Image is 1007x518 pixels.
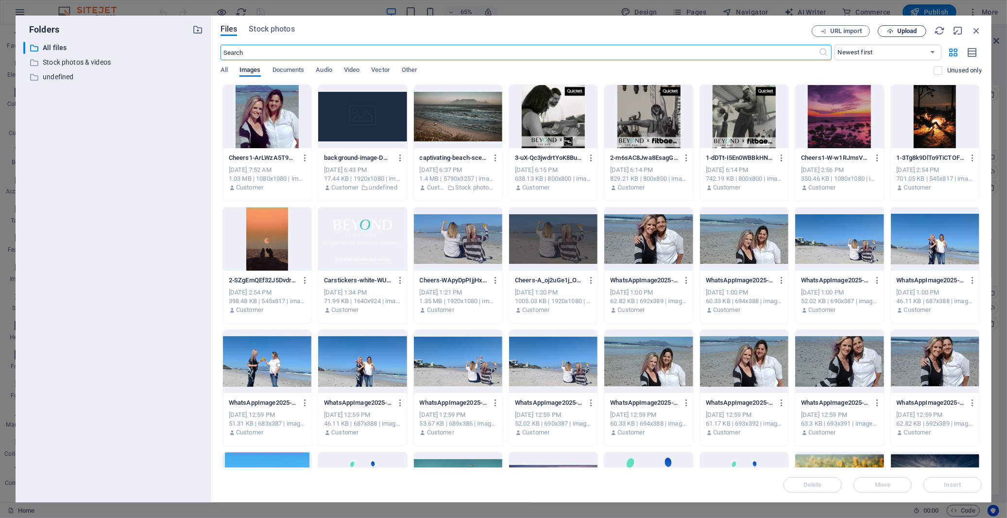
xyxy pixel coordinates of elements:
[953,25,963,36] i: Minimize
[229,276,297,285] p: 2-SZgEmQEf32J5Dvdr9SGxoA.png
[706,166,783,174] div: [DATE] 6:14 PM
[43,71,185,83] p: undefined
[515,297,592,306] div: 1005.03 KB | 1920x1080 | image/png
[610,398,678,407] p: WhatsAppImage2025-09-30at09.34.10-AnTb7Kf60cxyuQ5BYsFQgw.jpeg
[878,25,926,37] button: Upload
[236,428,263,437] p: Customer
[344,64,359,78] span: Video
[618,183,645,192] p: Customer
[706,297,783,306] div: 60.33 KB | 694x388 | image/jpeg
[515,174,592,183] div: 638.13 KB | 800x800 | image/png
[610,276,678,285] p: WhatsAppImage2025-09-30at09.33.00-sCrIysfr40cg6VlRixQFPQ.jpeg
[324,154,392,162] p: background-image-DMutVdV7Bv6GfB-1oCEWJw.png
[830,28,862,34] span: URL import
[221,64,228,78] span: All
[522,306,549,314] p: Customer
[801,276,869,285] p: WhatsAppImage2025-09-30at09.34.56-nmj8F8YvNw-lQb5OAZjOXw.jpeg
[610,154,678,162] p: 2-m6sAC8Jwa8EsagGrISulNQ.png
[808,306,836,314] p: Customer
[706,288,783,297] div: [DATE] 1:00 PM
[316,64,332,78] span: Audio
[331,428,358,437] p: Customer
[897,288,973,297] div: [DATE] 1:00 PM
[23,23,59,36] p: Folders
[801,419,878,428] div: 63.3 KB | 693x391 | image/jpeg
[420,288,496,297] div: [DATE] 1:21 PM
[229,411,306,419] div: [DATE] 12:59 PM
[229,398,297,407] p: WhatsAppImage2025-09-30at09.36.49-gYnlR0nNInfM1C0HihOfrg.jpeg
[420,183,496,192] div: By: Customer | Folder: Stock photos & videos
[192,24,203,35] i: Create new folder
[420,174,496,183] div: 1.4 MB | 5790x3257 | image/jpeg
[23,56,203,69] div: Stock photos & videos
[897,154,965,162] p: 1-3Tg8k9DlTo9TiCTOF_dMDw.png
[801,288,878,297] div: [DATE] 1:00 PM
[801,174,878,183] div: 350.46 KB | 1080x1080 | image/png
[229,166,306,174] div: [DATE] 7:52 AM
[369,183,397,192] p: undefined
[229,288,306,297] div: [DATE] 2:54 PM
[515,419,592,428] div: 52.02 KB | 690x387 | image/jpeg
[229,419,306,428] div: 51.31 KB | 683x387 | image/jpeg
[706,398,774,407] p: WhatsAppImage2025-09-30at09.33.50-GNC_Dr1nTNKcji-jgkHChA.jpeg
[324,297,401,306] div: 71.99 KB | 1640x924 | image/png
[324,276,392,285] p: Carstickers-white-WUUEmefvTXcdupjiWHBVNw.png
[23,71,203,83] div: undefined
[897,398,965,407] p: WhatsAppImage2025-09-30at09.33.00-4ZOn2VjqlmW7dqSTgu_znw.jpeg
[808,183,836,192] p: Customer
[515,154,583,162] p: 3-uX-Qc3jwdrtYoK8BuQw5HQ.png
[420,166,496,174] div: [DATE] 6:37 PM
[229,174,306,183] div: 1.03 MB | 1080x1080 | image/png
[515,288,592,297] div: [DATE] 1:20 PM
[249,23,294,35] span: Stock photos
[455,183,496,192] p: Stock photos & videos
[618,428,645,437] p: Customer
[801,297,878,306] div: 52.02 KB | 690x387 | image/jpeg
[402,64,417,78] span: Other
[610,166,687,174] div: [DATE] 6:14 PM
[324,183,401,192] div: By: Customer | Folder: undefined
[324,174,401,183] div: 17.44 KB | 1920x1080 | image/png
[706,276,774,285] p: WhatsAppImage2025-09-30at09.34.10-Z0RMG8cyx9Ql8wngDbjLlA.jpeg
[897,411,973,419] div: [DATE] 12:59 PM
[904,183,931,192] p: Customer
[897,28,917,34] span: Upload
[239,64,261,78] span: Images
[427,428,454,437] p: Customer
[420,276,488,285] p: Cheers-WApyDpPIjjHx5Te0AWDe6g.png
[706,174,783,183] div: 742.19 KB | 800x800 | image/png
[808,428,836,437] p: Customer
[897,419,973,428] div: 62.82 KB | 692x389 | image/jpeg
[801,398,869,407] p: WhatsAppImage2025-09-30at09.33.17-4QvGSTb8draVI_vm8DzaXg.jpeg
[324,166,401,174] div: [DATE] 6:43 PM
[221,23,238,35] span: Files
[706,154,774,162] p: 1-dDTt-I5En0WBBkHN9lCS8Q.png
[420,419,496,428] div: 53.67 KB | 689x386 | image/jpeg
[801,154,869,162] p: Cheers1-W-w1RJmsVKiBz6pxac19wQ.png
[897,166,973,174] div: [DATE] 2:54 PM
[706,411,783,419] div: [DATE] 12:59 PM
[610,288,687,297] div: [DATE] 1:00 PM
[324,288,401,297] div: [DATE] 1:34 PM
[522,183,549,192] p: Customer
[273,64,305,78] span: Documents
[897,297,973,306] div: 46.11 KB | 687x388 | image/jpeg
[420,398,488,407] p: WhatsAppImage2025-09-30at09.35.11-SCCY-OuGpUXFITwNxx5KEg.jpeg
[522,428,549,437] p: Customer
[420,411,496,419] div: [DATE] 12:59 PM
[324,398,392,407] p: WhatsAppImage2025-09-30at09.36.21-ebol91-HWg_jo6WLSq2ydQ.jpeg
[331,183,358,192] p: Customer
[43,57,185,68] p: Stock photos & videos
[43,42,185,53] p: All files
[324,411,401,419] div: [DATE] 12:59 PM
[897,276,965,285] p: WhatsAppImage2025-09-30at09.36.21-9vOPMG8sq-gqUqtRMFStUA.jpeg
[713,428,740,437] p: Customer
[934,25,945,36] i: Reload
[23,42,25,54] div: ​
[801,411,878,419] div: [DATE] 12:59 PM
[236,306,263,314] p: Customer
[610,174,687,183] div: 829.21 KB | 800x800 | image/png
[515,411,592,419] div: [DATE] 12:59 PM
[812,25,870,37] button: URL import
[515,166,592,174] div: [DATE] 6:15 PM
